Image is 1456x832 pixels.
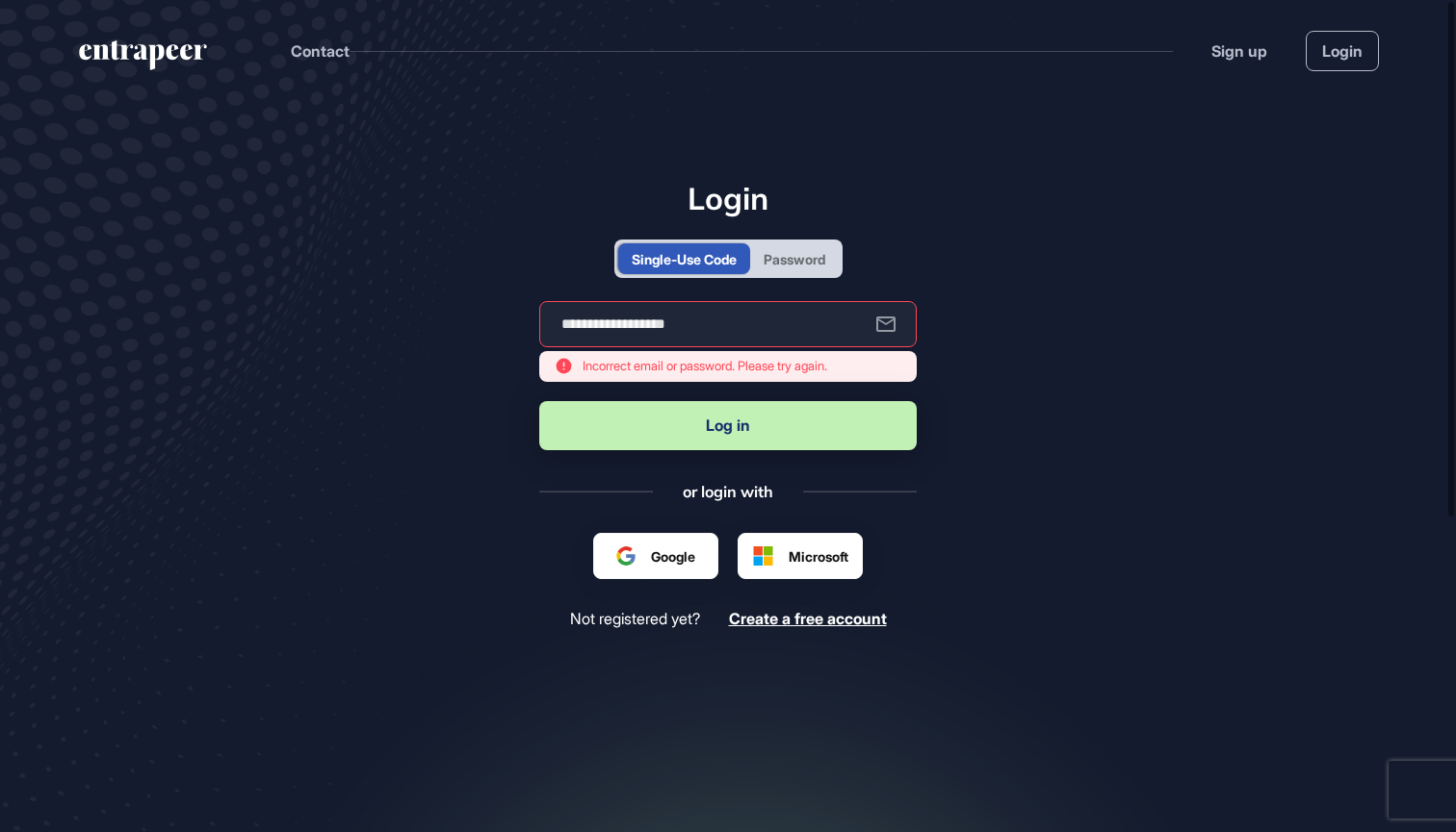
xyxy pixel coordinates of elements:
[539,180,917,216] h1: Login
[764,249,825,269] div: Password
[77,40,209,77] a: entrapeer-logo
[1306,31,1379,71] a: Login
[583,357,827,376] span: Incorrect email or password. Please try again.
[632,249,737,269] div: Single-Use Code
[539,401,917,450] button: Log in
[729,609,887,628] span: Create a free account
[1211,39,1267,63] a: Sign up
[683,481,773,502] div: or login with
[789,546,848,567] span: Microsoft
[291,38,350,63] button: Contact
[570,610,700,628] span: Not registered yet?
[729,610,887,628] a: Create a free account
